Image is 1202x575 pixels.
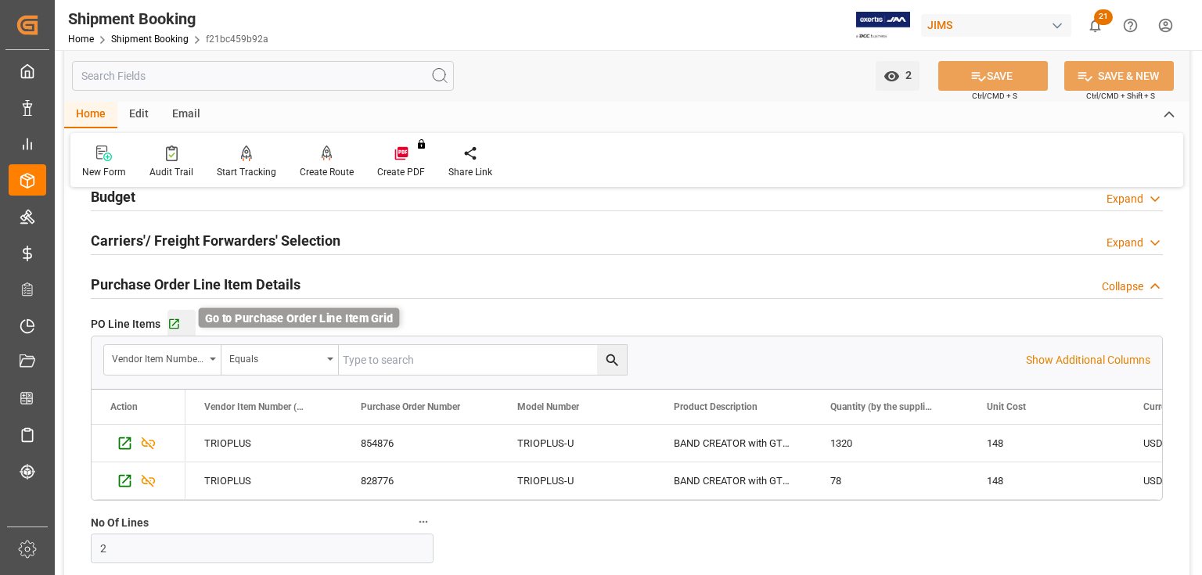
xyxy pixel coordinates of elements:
[110,401,138,412] div: Action
[1078,8,1113,43] button: show 21 new notifications
[342,425,498,462] div: 854876
[448,165,492,179] div: Share Link
[1094,9,1113,25] span: 21
[92,462,185,500] div: Press SPACE to select this row.
[987,401,1026,412] span: Unit Cost
[217,165,276,179] div: Start Tracking
[1026,352,1150,368] p: Show Additional Columns
[104,345,221,375] button: open menu
[972,90,1017,102] span: Ctrl/CMD + S
[339,345,627,375] input: Type to search
[1107,235,1143,251] div: Expand
[830,401,935,412] span: Quantity (by the supplier)
[1107,191,1143,207] div: Expand
[91,230,340,251] h2: Carriers'/ Freight Forwarders' Selection
[674,401,758,412] span: Product Description
[91,186,135,207] h2: Budget
[597,345,627,375] button: search button
[968,462,1125,499] div: 148
[72,61,454,91] input: Search Fields
[655,425,812,462] div: BAND CREATOR with GTR LOOPING
[413,512,434,532] button: No Of Lines
[160,102,212,128] div: Email
[68,7,268,31] div: Shipment Booking
[968,425,1125,462] div: 148
[655,462,812,499] div: BAND CREATOR with GTR LOOPING
[498,425,655,462] div: TRIOPLUS-U
[812,462,968,499] div: 78
[342,462,498,499] div: 828776
[221,345,339,375] button: open menu
[204,401,309,412] span: Vendor Item Number (By The Supplier)
[185,462,342,499] div: TRIOPLUS
[900,69,912,81] span: 2
[938,61,1048,91] button: SAVE
[517,401,579,412] span: Model Number
[92,425,185,462] div: Press SPACE to select this row.
[68,34,94,45] a: Home
[856,12,910,39] img: Exertis%20JAM%20-%20Email%20Logo.jpg_1722504956.jpg
[498,462,655,499] div: TRIOPLUS-U
[82,165,126,179] div: New Form
[229,348,322,366] div: Equals
[921,10,1078,40] button: JIMS
[149,165,193,179] div: Audit Trail
[361,401,460,412] span: Purchase Order Number
[300,165,354,179] div: Create Route
[1086,90,1155,102] span: Ctrl/CMD + Shift + S
[64,102,117,128] div: Home
[112,348,204,366] div: Vendor Item Number (By The Supplier)
[185,425,342,462] div: TRIOPLUS
[91,274,300,295] h2: Purchase Order Line Item Details
[199,308,400,328] div: Go to Purchase Order Line Item Grid
[876,61,919,91] button: open menu
[1113,8,1148,43] button: Help Center
[812,425,968,462] div: 1320
[91,515,149,531] span: No Of Lines
[117,102,160,128] div: Edit
[111,34,189,45] a: Shipment Booking
[1064,61,1174,91] button: SAVE & NEW
[91,316,160,332] span: PO Line Items
[921,14,1071,37] div: JIMS
[167,310,196,338] button: Go to Purchase Order Line Item Grid
[1102,279,1143,295] div: Collapse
